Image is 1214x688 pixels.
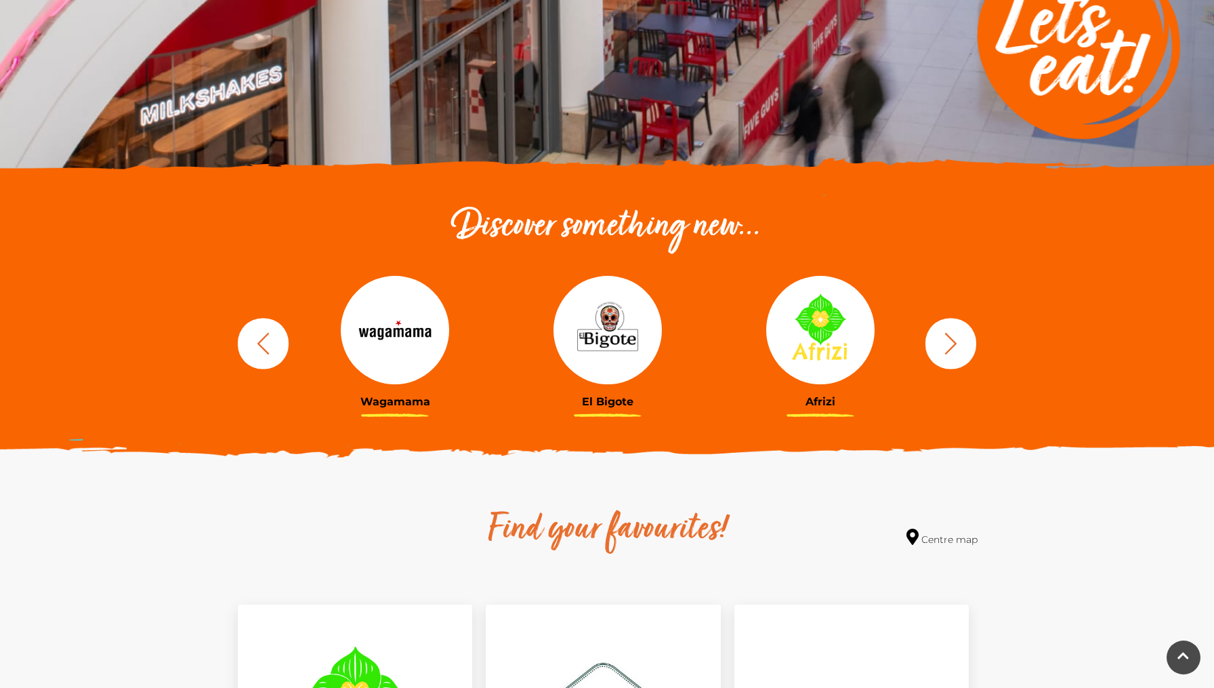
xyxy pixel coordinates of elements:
[511,276,704,408] a: El Bigote
[299,276,491,408] a: Wagamama
[511,395,704,408] h3: El Bigote
[724,395,917,408] h3: Afrizi
[906,529,978,547] a: Centre map
[299,395,491,408] h3: Wagamama
[231,205,983,249] h2: Discover something new...
[724,276,917,408] a: Afrizi
[360,508,854,552] h2: Find your favourites!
